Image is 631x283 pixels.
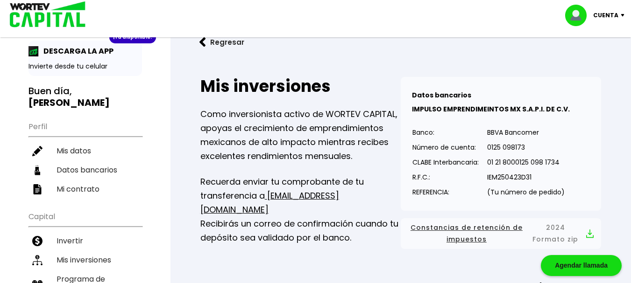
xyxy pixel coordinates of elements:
[28,62,142,71] p: Invierte desde tu celular
[28,231,142,250] a: Invertir
[565,5,593,26] img: profile-image
[200,190,339,215] a: [EMAIL_ADDRESS][DOMAIN_NAME]
[487,125,565,139] p: BBVA Bancomer
[408,222,525,245] span: Constancias de retención de impuestos
[412,185,479,199] p: REFERENCIA:
[28,179,142,199] a: Mi contrato
[199,37,206,47] img: flecha izquierda
[200,77,401,96] h2: Mis inversiones
[412,125,479,139] p: Banco:
[28,96,110,109] b: [PERSON_NAME]
[39,45,113,57] p: DESCARGA LA APP
[32,255,43,265] img: inversiones-icon.6695dc30.svg
[487,140,565,154] p: 0125 098173
[200,175,401,245] p: Recuerda enviar tu comprobante de tu transferencia a Recibirás un correo de confirmación cuando t...
[487,185,565,199] p: (Tu número de pedido)
[412,155,479,169] p: CLABE Interbancaria:
[32,146,43,156] img: editar-icon.952d3147.svg
[28,141,142,160] a: Mis datos
[412,104,570,114] b: IMPULSO EMPRENDIMEINTOS MX S.A.P.I. DE C.V.
[185,30,616,55] a: flecha izquierdaRegresar
[412,170,479,184] p: R.F.C.:
[412,140,479,154] p: Número de cuenta:
[32,184,43,194] img: contrato-icon.f2db500c.svg
[28,160,142,179] a: Datos bancarios
[412,90,471,100] b: Datos bancarios
[200,107,401,163] p: Como inversionista activo de WORTEV CAPITAL, apoyas el crecimiento de emprendimientos mexicanos d...
[593,8,618,22] p: Cuenta
[185,30,258,55] button: Regresar
[28,46,39,56] img: app-icon
[28,116,142,199] ul: Perfil
[618,14,631,17] img: icon-down
[32,165,43,175] img: datos-icon.10cf9172.svg
[32,236,43,246] img: invertir-icon.b3b967d7.svg
[109,31,156,43] div: ¡Ya disponible!
[487,155,565,169] p: 01 21 8000125 098 1734
[408,222,594,245] button: Constancias de retención de impuestos2024 Formato zip
[28,85,142,109] h3: Buen día,
[28,250,142,269] a: Mis inversiones
[541,255,622,276] div: Agendar llamada
[487,170,565,184] p: IEM250423D31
